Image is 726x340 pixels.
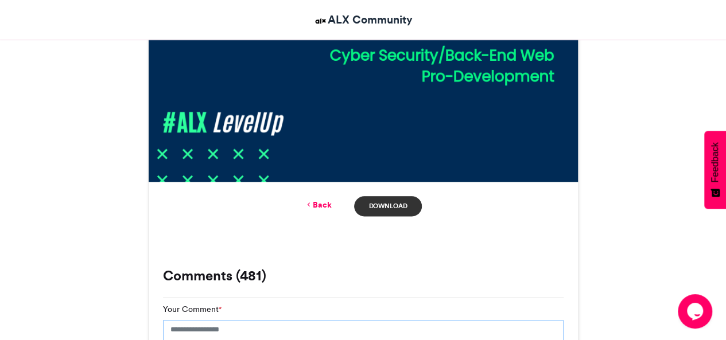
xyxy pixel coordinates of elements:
a: Download [354,196,421,216]
label: Your Comment [163,303,222,315]
span: Feedback [710,142,720,182]
h3: Comments (481) [163,269,564,283]
a: ALX Community [313,11,413,28]
img: ALX Community [313,14,328,28]
button: Feedback - Show survey [704,131,726,209]
a: Back [304,199,331,211]
iframe: chat widget [678,294,715,329]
